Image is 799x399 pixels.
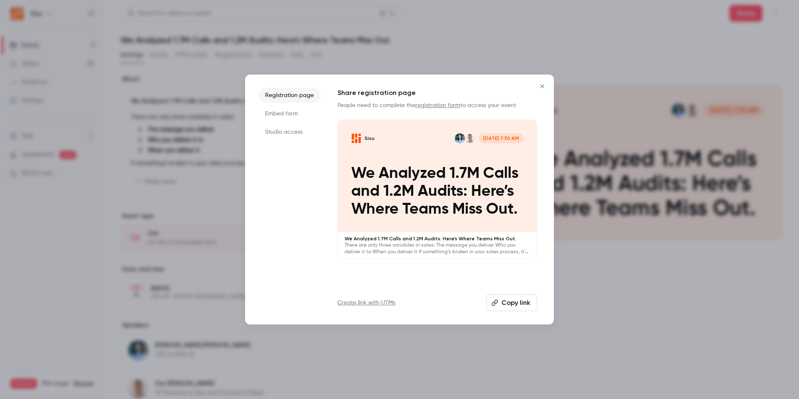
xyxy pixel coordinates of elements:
p: Sisu [365,135,375,142]
h1: Share registration page [337,88,537,98]
span: [DATE] 7:30 AM [479,133,524,143]
a: registration form [415,102,460,108]
p: People need to complete the to access your event [337,101,537,110]
li: Embed form [258,106,321,121]
img: We Analyzed 1.7M Calls and 1.2M Audits: Here’s Where Teams Miss Out. [351,133,361,143]
li: Registration page [258,88,321,103]
button: Close [534,78,551,95]
p: We Analyzed 1.7M Calls and 1.2M Audits: Here’s Where Teams Miss Out. [345,235,530,242]
img: Zac Muir [465,133,475,143]
button: Copy link [486,294,537,311]
a: We Analyzed 1.7M Calls and 1.2M Audits: Here’s Where Teams Miss Out.SisuZac MuirJustin Benson[DAT... [337,120,537,259]
li: Studio access [258,125,321,140]
p: We Analyzed 1.7M Calls and 1.2M Audits: Here’s Where Teams Miss Out. [351,165,524,219]
a: Create link with UTMs [337,299,395,307]
p: There are only three variables in sales: The message you deliver Who you deliver it to When you d... [345,242,530,255]
img: Justin Benson [455,133,465,143]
